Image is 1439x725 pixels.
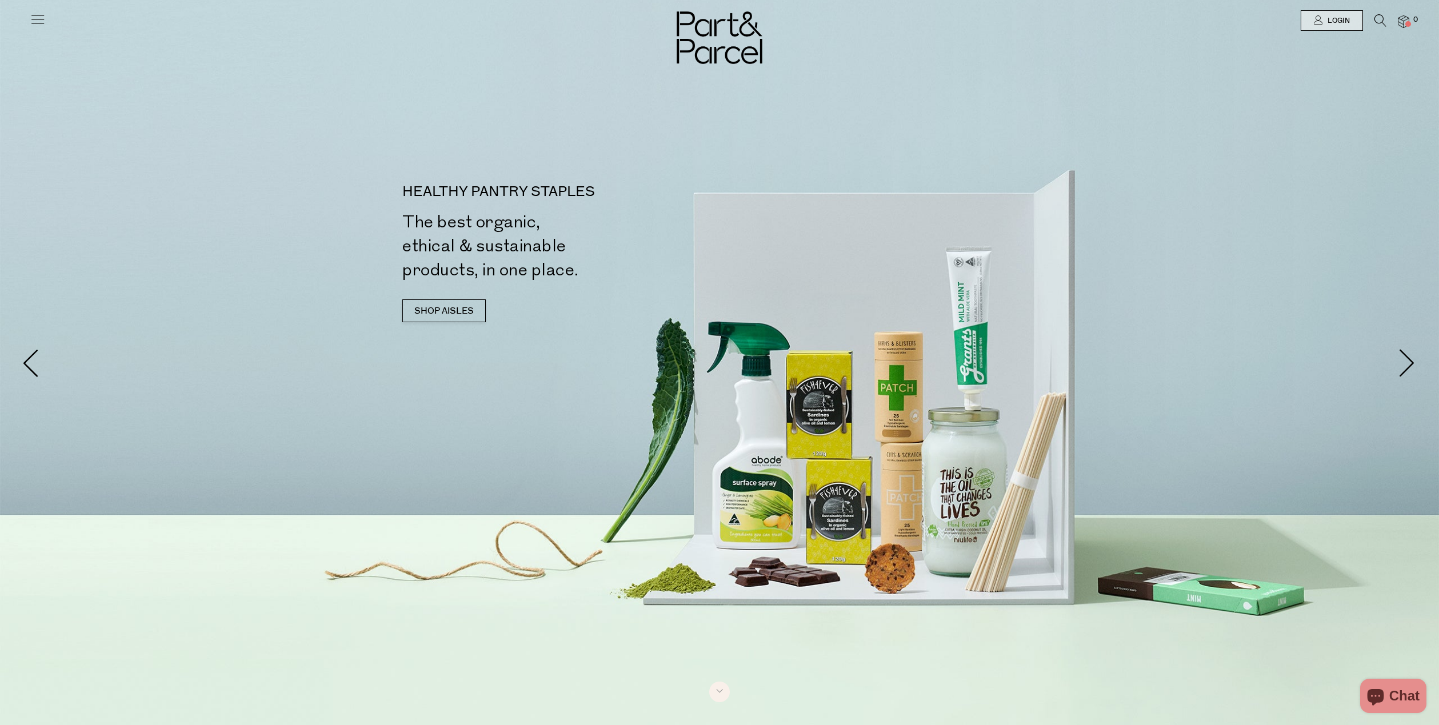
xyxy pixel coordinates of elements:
h2: The best organic, ethical & sustainable products, in one place. [402,210,724,282]
span: 0 [1410,15,1421,25]
a: SHOP AISLES [402,299,486,322]
a: Login [1301,10,1363,31]
img: Part&Parcel [677,11,762,64]
p: HEALTHY PANTRY STAPLES [402,185,724,199]
inbox-online-store-chat: Shopify online store chat [1357,679,1430,716]
span: Login [1325,16,1350,26]
a: 0 [1398,15,1409,27]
